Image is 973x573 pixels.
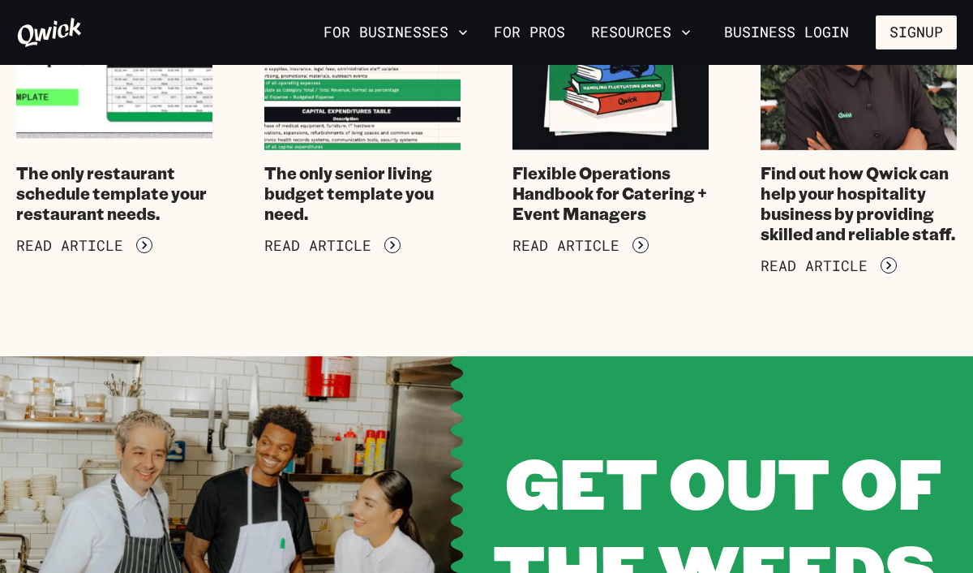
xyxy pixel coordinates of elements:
h4: The only restaurant schedule template your restaurant needs. [16,163,212,224]
span: Read Article [264,237,371,255]
a: For Pros [487,19,572,46]
h4: The only senior living budget template you need. [264,163,461,224]
a: Business Login [710,15,863,50]
span: Read Article [761,257,868,275]
h4: Find out how Qwick can help your hospitality business by providing skilled and reliable staff. [761,163,957,244]
span: Read Article [16,237,123,255]
span: Read Article [512,237,619,255]
button: Signup [876,15,957,50]
button: For Businesses [317,19,474,46]
h4: Flexible Operations Handbook for Catering + Event Managers [512,163,709,224]
button: Resources [585,19,697,46]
